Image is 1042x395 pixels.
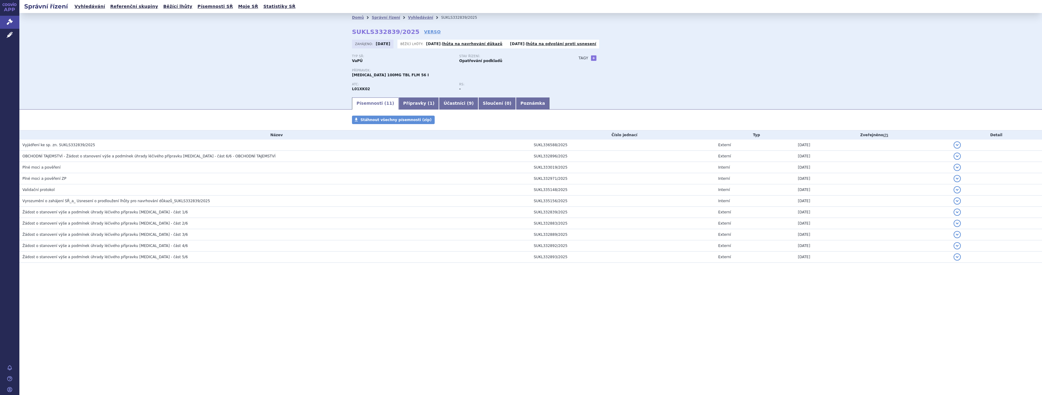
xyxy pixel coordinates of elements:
button: detail [954,186,961,193]
span: OBCHODNÍ TAJEMSTVÍ - Žádost o stanovení výše a podmínek úhrady léčivého přípravku Zejula - část 6... [22,154,275,158]
button: detail [954,197,961,205]
td: [DATE] [795,207,951,218]
th: Číslo jednací [531,130,715,140]
td: [DATE] [795,173,951,184]
a: Statistiky SŘ [261,2,297,11]
span: Zahájeno: [355,41,374,46]
span: Externí [718,154,731,158]
span: Externí [718,210,731,214]
p: Stav řízení: [459,54,560,58]
span: Žádost o stanovení výše a podmínek úhrady léčivého přípravku Zejula - část 4/6 [22,244,188,248]
span: Plné moci a pověření ZP [22,176,66,181]
td: SUKL332889/2025 [531,229,715,240]
span: Externí [718,232,731,237]
p: - [426,41,503,46]
span: 1 [430,101,433,106]
span: Vyjádření ke sp. zn. SUKLS332839/2025 [22,143,95,147]
th: Zveřejněno [795,130,951,140]
span: Interní [718,188,730,192]
span: Plné moci a pověření [22,165,61,170]
td: SUKL332883/2025 [531,218,715,229]
td: [DATE] [795,162,951,173]
a: lhůta na navrhování důkazů [442,42,503,46]
span: Externí [718,143,731,147]
td: [DATE] [795,252,951,263]
td: [DATE] [795,184,951,196]
span: Externí [718,221,731,225]
button: detail [954,253,961,261]
a: Poznámka [516,97,549,110]
span: Interní [718,165,730,170]
a: Přípravky (1) [399,97,439,110]
strong: - [459,87,461,91]
span: Vyrozumění o zahájení SŘ_a_ Usnesení o prodloužení lhůty pro navrhování důkazů_SUKLS332839/2025 [22,199,210,203]
h3: Tagy [579,54,588,62]
span: Validační protokol [22,188,55,192]
li: SUKLS332839/2025 [441,13,485,22]
strong: [DATE] [376,42,390,46]
span: Žádost o stanovení výše a podmínek úhrady léčivého přípravku Zejula - část 2/6 [22,221,188,225]
span: Externí [718,244,731,248]
strong: SUKLS332839/2025 [352,28,420,35]
span: Interní [718,176,730,181]
span: Běžící lhůty: [400,41,425,46]
td: [DATE] [795,240,951,252]
button: detail [954,220,961,227]
button: detail [954,153,961,160]
strong: VaPÚ [352,59,363,63]
abbr: (?) [883,133,888,137]
td: SUKL332892/2025 [531,240,715,252]
td: [DATE] [795,140,951,151]
a: Stáhnout všechny písemnosti (zip) [352,116,435,124]
td: SUKL335148/2025 [531,184,715,196]
a: Vyhledávání [73,2,107,11]
strong: Opatřování podkladů [459,59,502,63]
p: - [510,41,596,46]
p: ATC: [352,83,453,86]
span: Interní [718,199,730,203]
h2: Správní řízení [19,2,73,11]
td: [DATE] [795,196,951,207]
strong: [DATE] [426,42,441,46]
th: Detail [951,130,1042,140]
span: Žádost o stanovení výše a podmínek úhrady léčivého přípravku Zejula - část 3/6 [22,232,188,237]
button: detail [954,164,961,171]
button: detail [954,209,961,216]
a: VERSO [424,29,441,35]
span: Žádost o stanovení výše a podmínek úhrady léčivého přípravku Zejula - část 1/6 [22,210,188,214]
td: [DATE] [795,151,951,162]
a: Písemnosti (11) [352,97,399,110]
span: Stáhnout všechny písemnosti (zip) [360,118,432,122]
span: Žádost o stanovení výše a podmínek úhrady léčivého přípravku Zejula - část 5/6 [22,255,188,259]
span: 11 [386,101,392,106]
p: Typ SŘ: [352,54,453,58]
td: [DATE] [795,229,951,240]
a: Moje SŘ [236,2,260,11]
a: Účastníci (9) [439,97,478,110]
td: SUKL332971/2025 [531,173,715,184]
a: Referenční skupiny [108,2,160,11]
a: Vyhledávání [408,15,433,20]
button: detail [954,231,961,238]
td: SUKL336588/2025 [531,140,715,151]
button: detail [954,141,961,149]
a: Sloučení (0) [478,97,516,110]
p: RS: [459,83,560,86]
a: Písemnosti SŘ [196,2,235,11]
td: SUKL332839/2025 [531,207,715,218]
strong: [DATE] [510,42,525,46]
th: Typ [715,130,795,140]
td: SUKL335156/2025 [531,196,715,207]
td: SUKL332893/2025 [531,252,715,263]
a: + [591,55,596,61]
span: Externí [718,255,731,259]
p: Přípravek: [352,69,566,72]
a: lhůta na odvolání proti usnesení [526,42,596,46]
td: SUKL332896/2025 [531,151,715,162]
a: Běžící lhůty [161,2,194,11]
a: Správní řízení [372,15,400,20]
button: detail [954,242,961,249]
td: SUKL333019/2025 [531,162,715,173]
a: Domů [352,15,364,20]
td: [DATE] [795,218,951,229]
